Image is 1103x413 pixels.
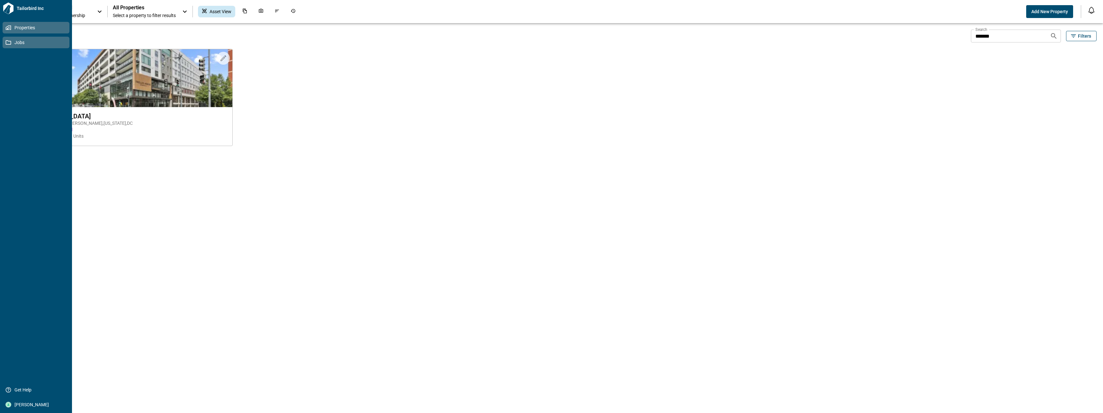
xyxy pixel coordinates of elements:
[1031,8,1068,15] span: Add New Property
[29,133,227,139] span: 4 Active Projects | 319 Units
[1078,33,1091,39] span: Filters
[198,6,235,17] div: Asset View
[29,112,227,120] span: [GEOGRAPHIC_DATA]
[975,27,987,32] label: Search
[3,37,69,48] a: Jobs
[113,12,176,19] span: Select a property to filter results
[1066,31,1097,41] button: Filters
[3,22,69,33] a: Properties
[14,5,69,12] span: Tailorbird Inc
[23,33,968,39] span: 122 Properties
[1026,5,1073,18] button: Add New Property
[210,8,231,15] span: Asset View
[11,24,63,31] span: Properties
[1047,30,1060,42] button: Search properties
[113,5,176,11] span: All Properties
[11,39,63,46] span: Jobs
[255,6,267,17] div: Photos
[11,401,63,408] span: [PERSON_NAME]
[11,387,63,393] span: Get Help
[23,49,232,107] img: property-asset
[29,126,227,133] span: Berkshire Residential
[29,120,227,126] span: [STREET_ADDRESS][PERSON_NAME] , [US_STATE] , DC
[271,6,283,17] div: Issues & Info
[238,6,251,17] div: Documents
[287,6,300,17] div: Job History
[1086,5,1097,15] button: Open notification feed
